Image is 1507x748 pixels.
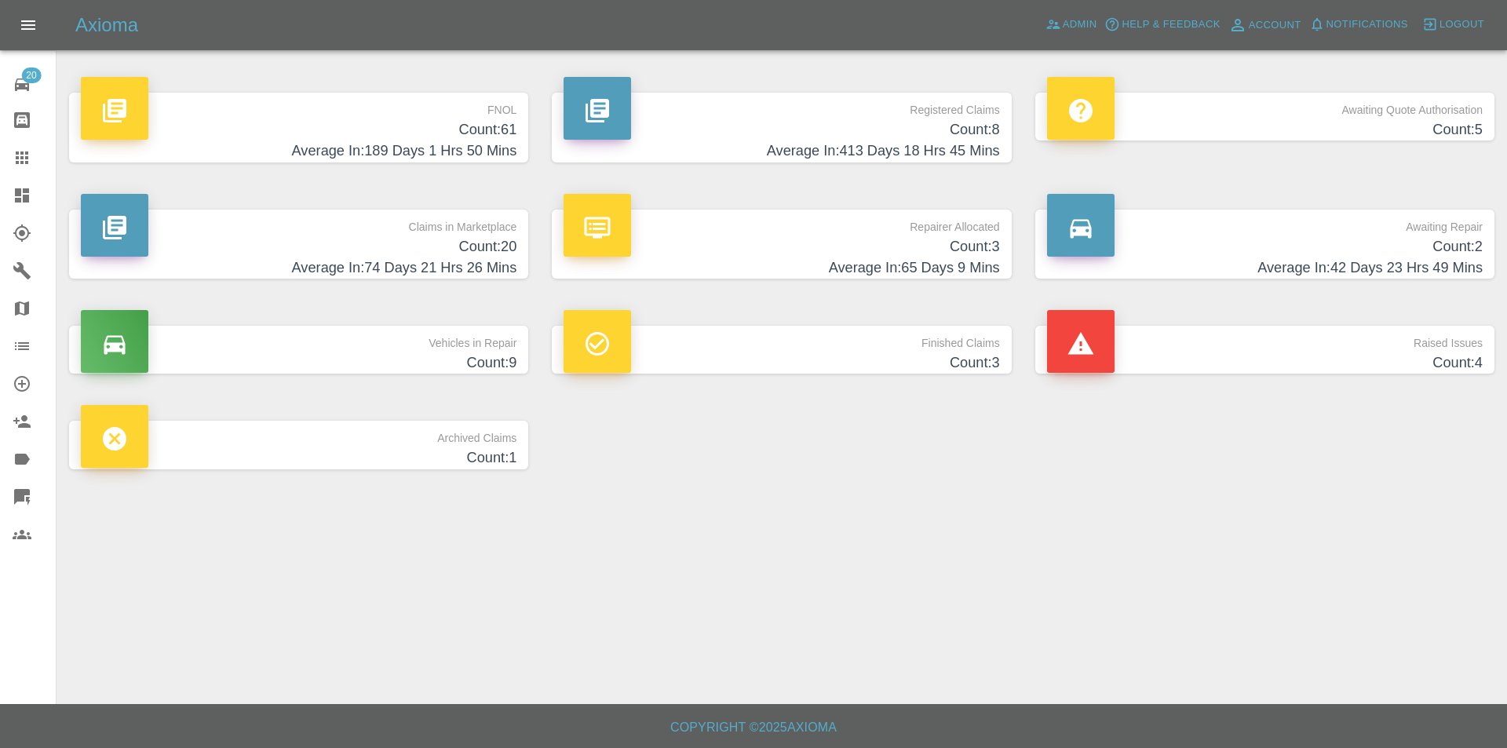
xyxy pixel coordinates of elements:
button: Logout [1418,13,1488,37]
a: Vehicles in RepairCount:9 [69,326,528,374]
h4: Average In: 189 Days 1 Hrs 50 Mins [81,140,516,162]
p: Awaiting Repair [1047,210,1483,236]
span: Account [1249,16,1301,35]
p: Archived Claims [81,421,516,447]
p: FNOL [81,93,516,119]
h4: Count: 4 [1047,352,1483,374]
h4: Count: 3 [564,236,999,257]
button: Help & Feedback [1100,13,1224,37]
h4: Count: 61 [81,119,516,140]
a: Claims in MarketplaceCount:20Average In:74 Days 21 Hrs 26 Mins [69,210,528,279]
h4: Average In: 65 Days 9 Mins [564,257,999,279]
h4: Count: 8 [564,119,999,140]
p: Awaiting Quote Authorisation [1047,93,1483,119]
p: Finished Claims [564,326,999,352]
h4: Average In: 42 Days 23 Hrs 49 Mins [1047,257,1483,279]
a: Account [1224,13,1305,38]
button: Open drawer [9,6,47,44]
h4: Count: 3 [564,352,999,374]
a: FNOLCount:61Average In:189 Days 1 Hrs 50 Mins [69,93,528,162]
span: 20 [21,68,41,83]
p: Repairer Allocated [564,210,999,236]
a: Awaiting Quote AuthorisationCount:5 [1035,93,1494,140]
span: Logout [1439,16,1484,34]
a: Raised IssuesCount:4 [1035,326,1494,374]
h4: Count: 2 [1047,236,1483,257]
span: Admin [1063,16,1097,34]
h4: Count: 20 [81,236,516,257]
a: Awaiting RepairCount:2Average In:42 Days 23 Hrs 49 Mins [1035,210,1494,279]
a: Finished ClaimsCount:3 [552,326,1011,374]
span: Help & Feedback [1122,16,1220,34]
h4: Count: 9 [81,352,516,374]
a: Repairer AllocatedCount:3Average In:65 Days 9 Mins [552,210,1011,279]
button: Notifications [1305,13,1412,37]
h4: Count: 1 [81,447,516,469]
a: Archived ClaimsCount:1 [69,421,528,469]
h5: Axioma [75,13,138,38]
a: Registered ClaimsCount:8Average In:413 Days 18 Hrs 45 Mins [552,93,1011,162]
p: Claims in Marketplace [81,210,516,236]
h4: Count: 5 [1047,119,1483,140]
a: Admin [1042,13,1101,37]
h4: Average In: 74 Days 21 Hrs 26 Mins [81,257,516,279]
p: Registered Claims [564,93,999,119]
span: Notifications [1326,16,1408,34]
p: Raised Issues [1047,326,1483,352]
h4: Average In: 413 Days 18 Hrs 45 Mins [564,140,999,162]
p: Vehicles in Repair [81,326,516,352]
h6: Copyright © 2025 Axioma [13,717,1494,739]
